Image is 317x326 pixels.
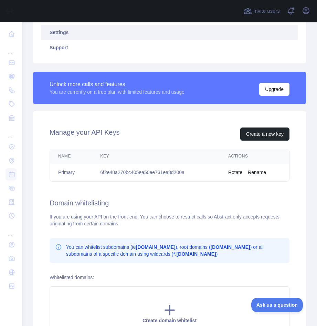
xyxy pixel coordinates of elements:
th: Actions [220,149,289,163]
th: Key [92,149,220,163]
span: Invite users [253,7,280,15]
iframe: Toggle Customer Support [251,298,303,312]
p: You can whitelist subdomains (ie ), root domains ( ) or all subdomains of a specific domain using... [66,244,284,257]
label: Whitelisted domains: [50,275,94,280]
span: Create domain whitelist [142,318,197,323]
b: [DOMAIN_NAME] [136,244,176,250]
b: *.[DOMAIN_NAME] [173,251,216,257]
button: Upgrade [259,83,289,96]
b: [DOMAIN_NAME] [211,244,250,250]
div: You are currently on a free plan with limited features and usage [50,89,184,95]
div: ... [6,125,17,139]
td: 6f2e48a270bc405ea50ee731ea3d200a [92,163,220,182]
div: ... [6,41,17,55]
button: Rename [248,169,266,176]
td: Primary [50,163,92,182]
a: Settings [41,25,298,40]
button: Invite users [242,6,281,17]
h2: Domain whitelisting [50,198,289,208]
a: Support [41,40,298,55]
h2: Manage your API Keys [50,128,119,141]
div: ... [6,223,17,237]
button: Create a new key [240,128,289,141]
div: Unlock more calls and features [50,80,184,89]
div: If you are using your API on the front-end. You can choose to restrict calls so Abstract only acc... [50,213,289,227]
th: Name [50,149,92,163]
button: Rotate [228,169,242,176]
